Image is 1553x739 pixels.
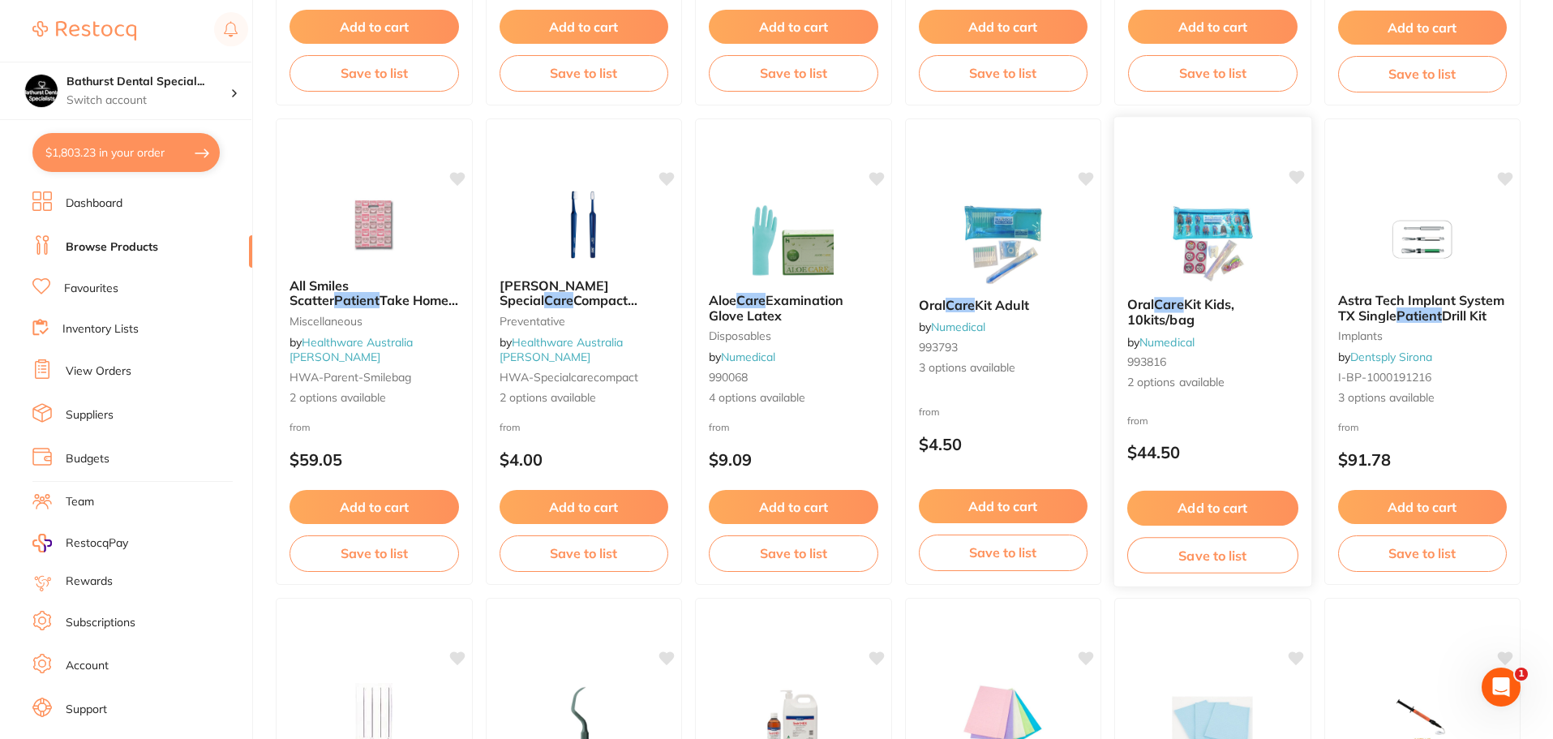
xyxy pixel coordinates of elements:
[1127,354,1166,369] span: 993816
[66,407,114,423] a: Suppliers
[919,340,958,354] span: 993793
[1350,350,1432,364] a: Dentsply Sirona
[721,350,775,364] a: Numedical
[290,335,413,364] span: by
[709,450,878,469] p: $9.09
[66,535,128,552] span: RestocqPay
[709,535,878,571] button: Save to list
[1338,56,1508,92] button: Save to list
[290,535,459,571] button: Save to list
[32,133,220,172] button: $1,803.23 in your order
[66,451,109,467] a: Budgets
[709,55,878,91] button: Save to list
[66,658,109,674] a: Account
[709,421,730,433] span: from
[500,277,609,308] span: [PERSON_NAME] Special
[1482,668,1521,707] iframe: Intercom live chat
[66,74,230,90] h4: Bathurst Dental Specialists
[500,450,669,469] p: $4.00
[290,370,411,385] span: HWA-parent-smilebag
[919,406,940,418] span: from
[919,535,1088,570] button: Save to list
[290,315,459,328] small: Miscellaneous
[500,390,669,406] span: 2 options available
[290,335,413,364] a: Healthware Australia [PERSON_NAME]
[32,534,52,552] img: RestocqPay
[1128,55,1298,91] button: Save to list
[919,55,1088,91] button: Save to list
[931,320,985,334] a: Numedical
[1127,297,1298,327] b: Oral Care Kit Kids, 10kits/bag
[290,55,459,91] button: Save to list
[975,297,1029,313] span: Kit Adult
[736,292,766,308] em: Care
[709,292,736,308] span: Aloe
[709,370,748,385] span: 990068
[1338,350,1432,364] span: by
[1338,11,1508,45] button: Add to cart
[919,10,1088,44] button: Add to cart
[500,335,623,364] span: by
[1160,202,1266,284] img: Oral Care Kit Kids, 10kits/bag
[500,490,669,524] button: Add to cart
[500,10,669,44] button: Add to cart
[709,292,843,323] span: Examination Glove Latex
[919,435,1088,453] p: $4.50
[1338,490,1508,524] button: Add to cart
[1338,329,1508,342] small: implants
[1127,537,1298,574] button: Save to list
[500,421,521,433] span: from
[500,370,638,385] span: HWA-specialcarecompact
[1515,668,1528,681] span: 1
[66,574,113,590] a: Rewards
[709,350,775,364] span: by
[290,450,459,469] p: $59.05
[290,292,458,323] span: Take Home Bags 100/Pk
[919,360,1088,376] span: 3 options available
[66,702,107,718] a: Support
[500,55,669,91] button: Save to list
[1338,390,1508,406] span: 3 options available
[946,297,975,313] em: Care
[1127,414,1148,426] span: from
[66,363,131,380] a: View Orders
[919,489,1088,523] button: Add to cart
[709,329,878,342] small: disposables
[321,184,427,265] img: All Smiles Scatter Patient Take Home Bags 100/Pk
[500,292,637,323] span: Compact Toothbrush
[32,534,128,552] a: RestocqPay
[1338,370,1431,385] span: I-BP-1000191216
[1338,450,1508,469] p: $91.78
[290,421,311,433] span: from
[740,199,846,280] img: Aloe Care Examination Glove Latex
[500,335,623,364] a: Healthware Australia [PERSON_NAME]
[66,239,158,256] a: Browse Products
[66,615,135,631] a: Subscriptions
[1338,292,1504,323] span: Astra Tech Implant System TX Single
[66,195,122,212] a: Dashboard
[66,494,94,510] a: Team
[1139,334,1195,349] a: Numedical
[531,184,637,265] img: Tepe Special Care Compact Toothbrush
[66,92,230,109] p: Switch account
[1338,421,1359,433] span: from
[1128,10,1298,44] button: Add to cart
[544,292,573,308] em: Care
[290,277,349,308] span: All Smiles Scatter
[500,535,669,571] button: Save to list
[919,298,1088,312] b: Oral Care Kit Adult
[1442,307,1487,324] span: Drill Kit
[500,278,669,308] b: Tepe Special Care Compact Toothbrush
[290,390,459,406] span: 2 options available
[334,292,380,308] em: Patient
[709,293,878,323] b: Aloe Care Examination Glove Latex
[1127,296,1154,312] span: Oral
[1127,334,1195,349] span: by
[290,278,459,308] b: All Smiles Scatter Patient Take Home Bags 100/Pk
[1127,491,1298,526] button: Add to cart
[64,281,118,297] a: Favourites
[25,75,58,107] img: Bathurst Dental Specialists
[919,320,985,334] span: by
[1396,307,1442,324] em: Patient
[32,12,136,49] a: Restocq Logo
